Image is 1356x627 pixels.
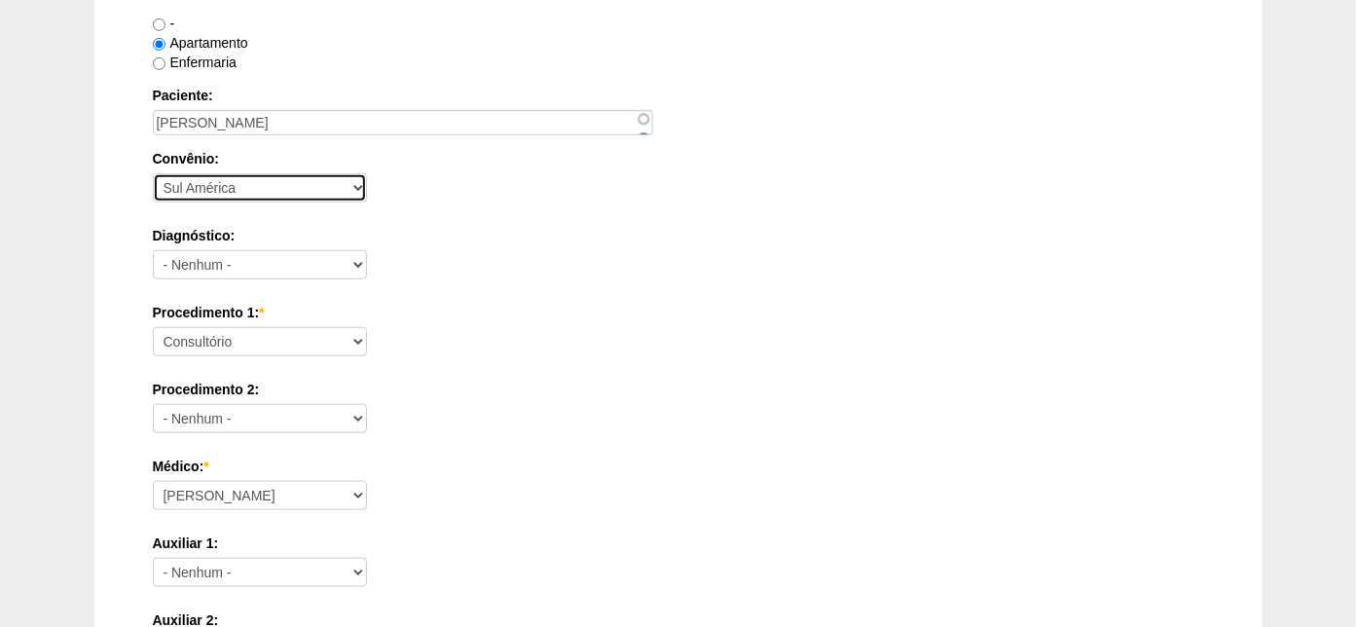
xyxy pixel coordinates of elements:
[153,55,237,70] label: Enfermaria
[153,380,1204,399] label: Procedimento 2:
[153,18,165,31] input: -
[203,459,208,474] span: Este campo é obrigatório.
[153,86,1204,105] label: Paciente:
[153,57,165,70] input: Enfermaria
[153,457,1204,476] label: Médico:
[153,534,1204,553] label: Auxiliar 1:
[153,149,1204,168] label: Convênio:
[153,303,1204,322] label: Procedimento 1:
[153,38,165,51] input: Apartamento
[153,16,175,31] label: -
[153,226,1204,245] label: Diagnóstico:
[153,35,248,51] label: Apartamento
[259,305,264,320] span: Este campo é obrigatório.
